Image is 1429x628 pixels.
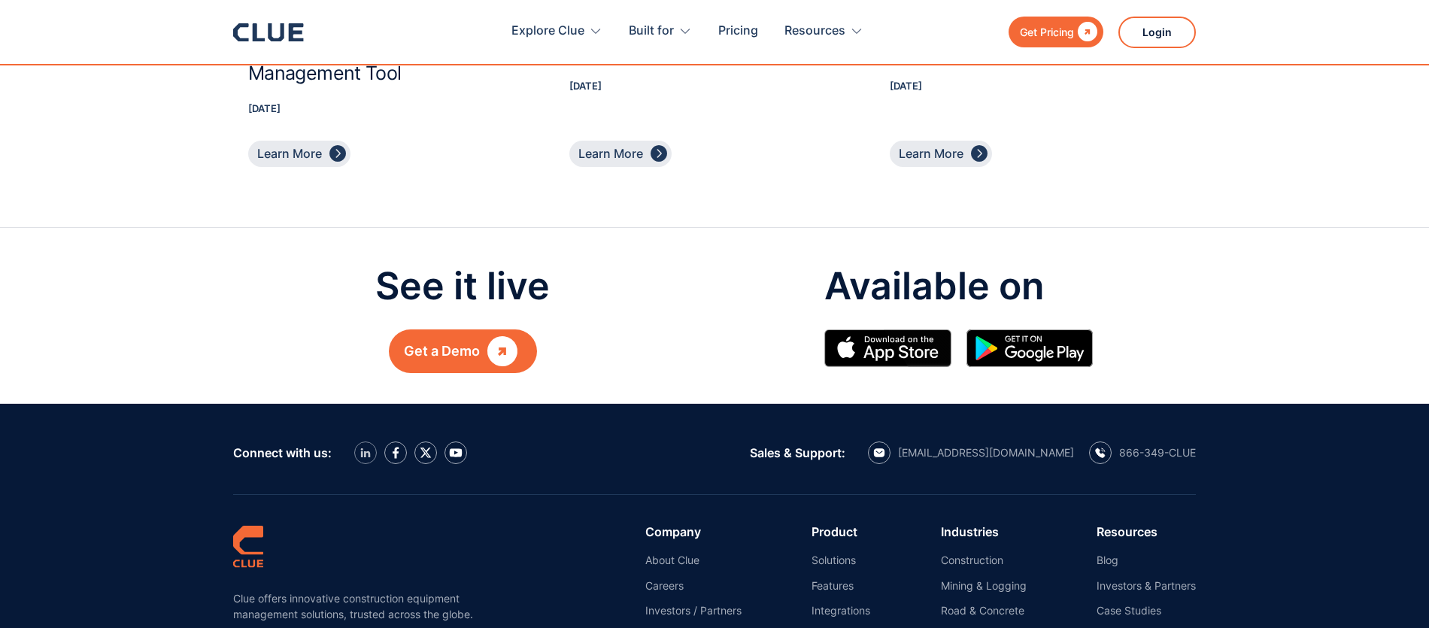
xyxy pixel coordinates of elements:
div:  [487,341,517,361]
div: Resources [1097,525,1196,539]
div: Get a Demo [404,341,480,361]
div: Sales & Support: [750,446,845,460]
a: Login [1118,17,1196,48]
a: Mining & Logging [941,579,1027,593]
p: [DATE] [569,77,860,96]
div:  [1074,23,1097,41]
div: Explore Clue [511,8,602,55]
div: [EMAIL_ADDRESS][DOMAIN_NAME] [898,446,1074,460]
div: Built for [629,8,692,55]
div: Get Pricing [1020,23,1074,41]
img: Google simple icon [966,329,1094,367]
a: Learn More [569,141,672,167]
div: Product [812,525,870,539]
img: facebook icon [393,447,399,459]
div: Industries [941,525,1027,539]
a: Case Studies [1097,604,1196,617]
div: Learn More [257,144,322,163]
div: Company [645,525,742,539]
a: Solutions [812,554,870,567]
a: Integrations [812,604,870,617]
img: YouTube Icon [449,448,463,457]
a: About Clue [645,554,742,567]
img: X icon twitter [420,447,432,459]
p: Available on [824,265,1108,307]
div: 866-349-CLUE [1119,446,1196,460]
a: calling icon866-349-CLUE [1089,441,1196,464]
a: Careers [645,579,742,593]
a: Construction [941,554,1027,567]
p: [DATE] [248,99,539,118]
div: Learn More [899,144,963,163]
img: clue logo simple [233,525,263,568]
p: Clue offers innovative construction equipment management solutions, trusted across the globe. [233,590,481,622]
a: Features [812,579,870,593]
p: [DATE] [890,77,1181,96]
div:  [651,144,667,163]
img: LinkedIn icon [360,448,371,458]
div: Resources [784,8,845,55]
div: Built for [629,8,674,55]
div:  [971,144,988,163]
a: Investors / Partners [645,604,742,617]
a: Learn More [890,141,992,167]
div: Learn More [578,144,643,163]
img: email icon [873,448,885,457]
a: Get a Demo [389,329,537,373]
a: Pricing [718,8,758,55]
a: Road & Concrete [941,604,1027,617]
a: Blog [1097,554,1196,567]
a: Learn More [248,141,350,167]
img: Apple Store [824,329,951,367]
div:  [329,144,346,163]
img: calling icon [1095,447,1106,458]
p: See it live [375,265,550,307]
a: Get Pricing [1009,17,1103,47]
div: Explore Clue [511,8,584,55]
a: email icon[EMAIL_ADDRESS][DOMAIN_NAME] [868,441,1074,464]
a: Investors & Partners [1097,579,1196,593]
div: Connect with us: [233,446,332,460]
div: Resources [784,8,863,55]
